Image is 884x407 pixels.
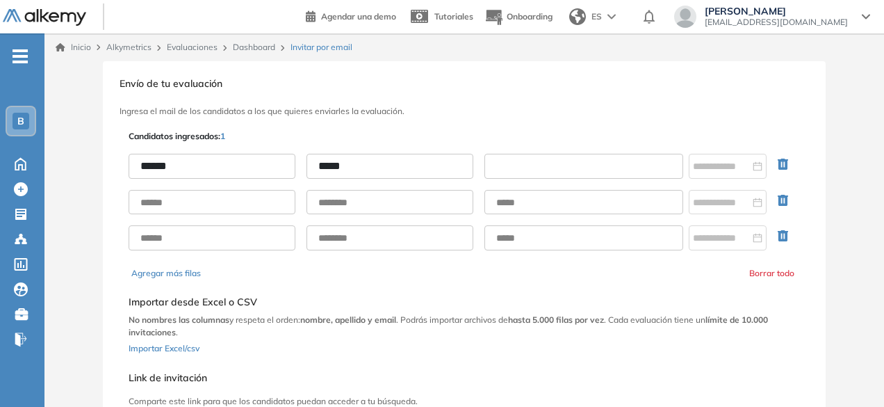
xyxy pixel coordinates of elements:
span: Invitar por email [290,41,352,54]
button: Onboarding [484,2,552,32]
img: arrow [607,14,616,19]
span: B [17,115,24,127]
span: 1 [220,131,225,141]
b: hasta 5.000 filas por vez [508,314,604,325]
span: [EMAIL_ADDRESS][DOMAIN_NAME] [705,17,848,28]
h3: Envío de tu evaluación [120,78,809,90]
span: Onboarding [507,11,552,22]
h5: Importar desde Excel o CSV [129,296,800,308]
img: world [569,8,586,25]
h5: Link de invitación [129,372,655,384]
p: y respeta el orden: . Podrás importar archivos de . Cada evaluación tiene un . [129,314,800,339]
span: Importar Excel/csv [129,343,199,353]
a: Dashboard [233,42,275,52]
p: Candidatos ingresados: [129,130,225,143]
button: Agregar más filas [131,267,201,280]
button: Borrar todo [749,267,794,280]
b: nombre, apellido y email [300,314,396,325]
button: Importar Excel/csv [129,339,199,356]
iframe: Chat Widget [815,340,884,407]
span: Tutoriales [434,11,473,22]
a: Agendar una demo [306,7,396,24]
b: No nombres las columnas [129,314,229,325]
span: ES [591,10,602,23]
img: Logo [3,9,86,26]
i: - [13,55,28,58]
span: Agendar una demo [321,11,396,22]
h3: Ingresa el mail de los candidatos a los que quieres enviarles la evaluación. [120,106,809,116]
a: Inicio [56,41,91,54]
span: Alkymetrics [106,42,152,52]
span: [PERSON_NAME] [705,6,848,17]
b: límite de 10.000 invitaciones [129,314,768,337]
a: Evaluaciones [167,42,218,52]
div: Widget de chat [815,340,884,407]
